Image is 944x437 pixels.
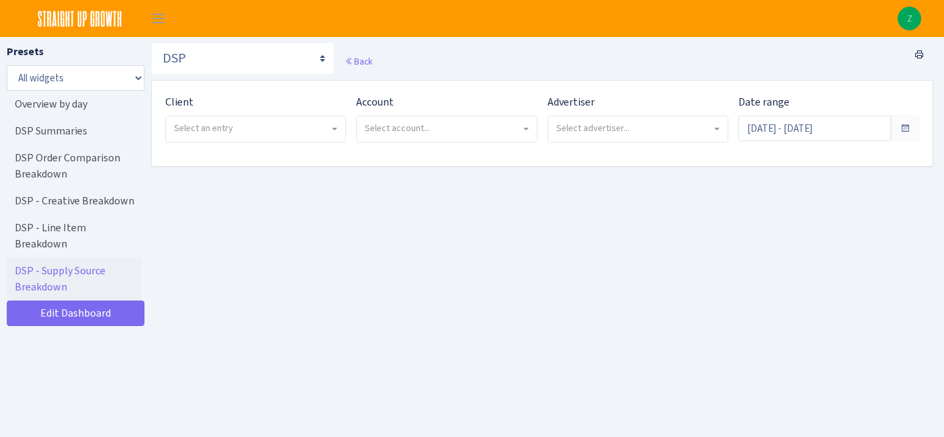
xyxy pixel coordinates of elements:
[7,44,44,60] label: Presets
[345,55,372,67] a: Back
[7,118,141,145] a: DSP Summaries
[898,7,921,30] a: Z
[7,145,141,188] a: DSP Order Comparison Breakdown
[7,91,141,118] a: Overview by day
[142,7,175,30] button: Toggle navigation
[165,94,194,110] label: Client
[548,94,595,110] label: Advertiser
[556,122,630,134] span: Select advertiser...
[365,122,430,134] span: Select account...
[7,301,144,326] a: Edit Dashboard
[7,257,141,301] a: DSP - Supply Source Breakdown
[898,7,921,30] img: Zach Belous
[174,122,233,134] span: Select an entry
[7,188,141,214] a: DSP - Creative Breakdown
[7,214,141,257] a: DSP - Line Item Breakdown
[356,94,394,110] label: Account
[738,94,789,110] label: Date range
